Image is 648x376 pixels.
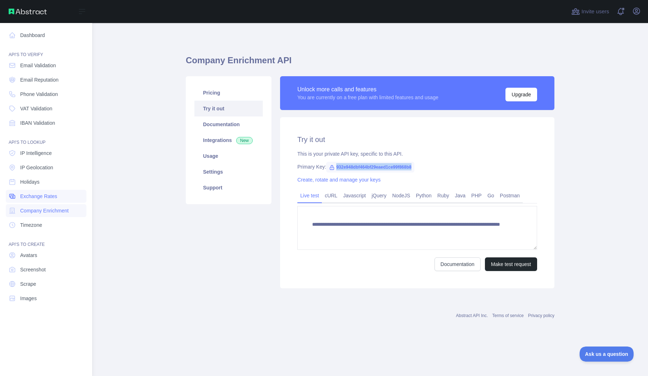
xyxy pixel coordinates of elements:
[297,85,438,94] div: Unlock more calls and features
[6,29,86,42] a: Dashboard
[6,263,86,276] a: Screenshot
[340,190,369,201] a: Javascript
[505,88,537,101] button: Upgrade
[297,150,537,157] div: This is your private API key, specific to this API.
[580,347,634,362] iframe: Toggle Customer Support
[20,178,40,185] span: Holidays
[6,292,86,305] a: Images
[413,190,435,201] a: Python
[194,101,263,116] a: Try it out
[20,105,52,112] span: VAT Validation
[6,204,86,217] a: Company Enrichment
[297,177,381,183] a: Create, rotate and manage your keys
[194,180,263,196] a: Support
[20,119,55,127] span: IBAN Validation
[435,257,481,271] a: Documentation
[20,193,57,200] span: Exchange Rates
[369,190,389,201] a: jQuery
[20,91,58,98] span: Phone Validation
[6,219,86,231] a: Timezone
[468,190,485,201] a: PHP
[297,94,438,101] div: You are currently on a free plan with limited features and usage
[389,190,413,201] a: NodeJS
[492,313,523,318] a: Terms of service
[485,257,537,271] button: Make test request
[6,278,86,290] a: Scrape
[6,161,86,174] a: IP Geolocation
[297,163,537,170] div: Primary Key:
[326,162,414,173] span: 932e948dbf464bf29eaed1ce99f868b8
[6,190,86,203] a: Exchange Rates
[20,221,42,229] span: Timezone
[6,43,86,58] div: API'S TO VERIFY
[20,207,69,214] span: Company Enrichment
[570,6,611,17] button: Invite users
[6,249,86,262] a: Avatars
[497,190,523,201] a: Postman
[20,295,37,302] span: Images
[20,266,46,273] span: Screenshot
[6,102,86,115] a: VAT Validation
[6,88,86,101] a: Phone Validation
[456,313,488,318] a: Abstract API Inc.
[6,233,86,247] div: API'S TO CREATE
[194,132,263,148] a: Integrations New
[20,62,56,69] span: Email Validation
[20,76,59,83] span: Email Reputation
[581,8,609,16] span: Invite users
[20,280,36,288] span: Scrape
[20,150,52,157] span: IP Intelligence
[528,313,554,318] a: Privacy policy
[6,147,86,160] a: IP Intelligence
[297,190,322,201] a: Live test
[452,190,469,201] a: Java
[6,73,86,86] a: Email Reputation
[194,148,263,164] a: Usage
[297,134,537,145] h2: Try it out
[435,190,452,201] a: Ruby
[322,190,340,201] a: cURL
[186,55,554,72] h1: Company Enrichment API
[194,164,263,180] a: Settings
[6,59,86,72] a: Email Validation
[20,164,53,171] span: IP Geolocation
[6,175,86,188] a: Holidays
[20,252,37,259] span: Avatars
[194,85,263,101] a: Pricing
[485,190,497,201] a: Go
[9,9,47,14] img: Abstract API
[194,116,263,132] a: Documentation
[6,116,86,129] a: IBAN Validation
[6,131,86,145] div: API'S TO LOOKUP
[236,137,253,144] span: New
